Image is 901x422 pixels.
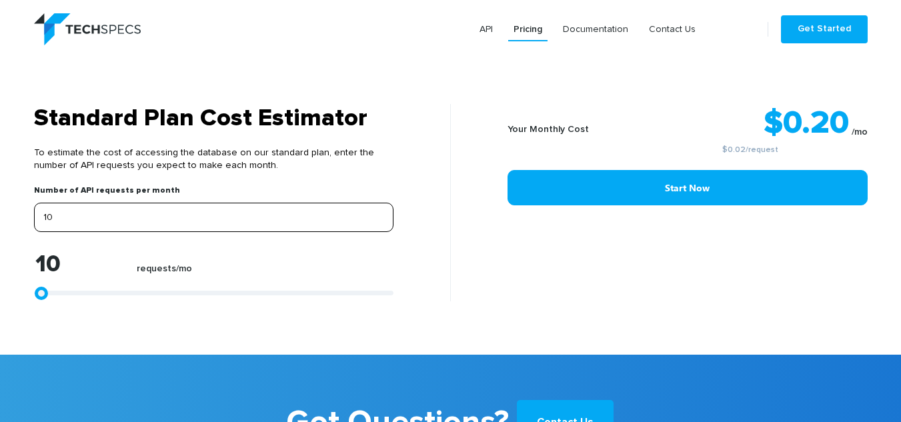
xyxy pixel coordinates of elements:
[508,125,589,134] b: Your Monthly Cost
[34,203,393,232] input: Enter your expected number of API requests
[764,107,849,139] strong: $0.20
[852,127,868,137] sub: /mo
[474,17,498,41] a: API
[644,17,701,41] a: Contact Us
[558,17,634,41] a: Documentation
[34,185,180,203] label: Number of API requests per month
[137,263,192,281] label: requests/mo
[781,15,868,43] a: Get Started
[34,104,393,133] h3: Standard Plan Cost Estimator
[34,13,141,45] img: logo
[508,17,548,41] a: Pricing
[34,133,393,185] p: To estimate the cost of accessing the database on our standard plan, enter the number of API requ...
[722,146,746,154] a: $0.02
[508,170,868,205] a: Start Now
[634,146,868,154] small: /request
